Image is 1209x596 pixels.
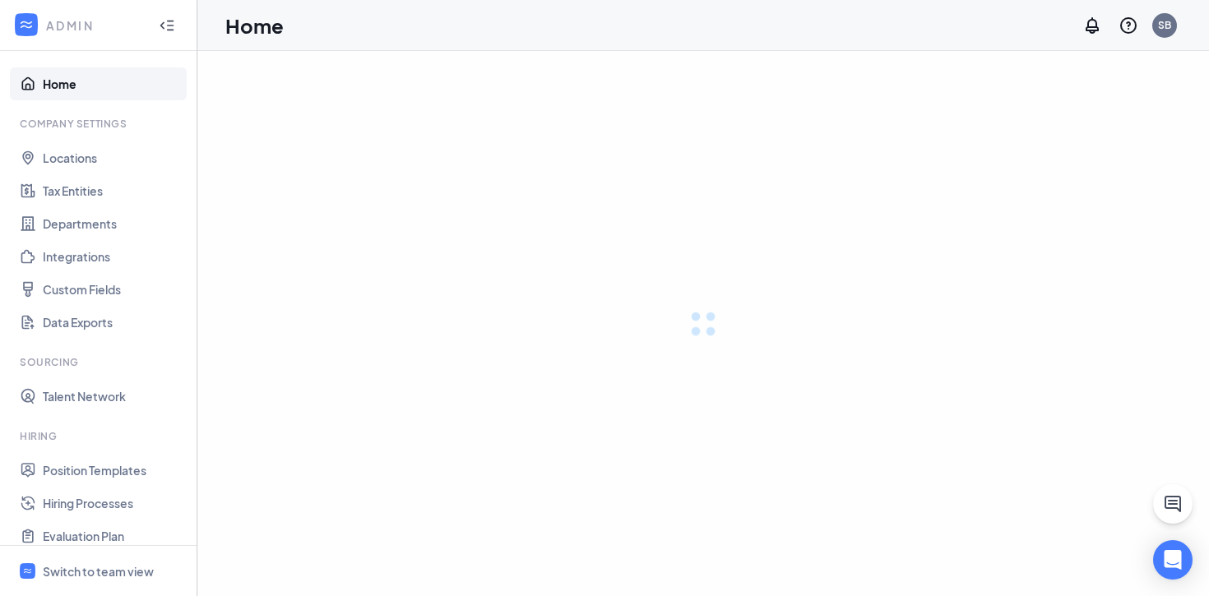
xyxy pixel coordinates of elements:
[225,12,284,39] h1: Home
[43,380,183,413] a: Talent Network
[43,306,183,339] a: Data Exports
[43,174,183,207] a: Tax Entities
[1082,16,1102,35] svg: Notifications
[1153,540,1193,580] div: Open Intercom Messenger
[1119,16,1138,35] svg: QuestionInfo
[1163,494,1183,514] svg: ChatActive
[43,207,183,240] a: Departments
[43,141,183,174] a: Locations
[159,17,175,34] svg: Collapse
[20,117,180,131] div: Company Settings
[43,240,183,273] a: Integrations
[20,429,180,443] div: Hiring
[1158,18,1171,32] div: SB
[43,273,183,306] a: Custom Fields
[43,563,154,580] div: Switch to team view
[43,67,183,100] a: Home
[18,16,35,33] svg: WorkstreamLogo
[43,454,183,487] a: Position Templates
[20,355,180,369] div: Sourcing
[43,487,183,520] a: Hiring Processes
[43,520,183,552] a: Evaluation Plan
[46,17,144,34] div: ADMIN
[1153,484,1193,524] button: ChatActive
[22,566,33,576] svg: WorkstreamLogo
